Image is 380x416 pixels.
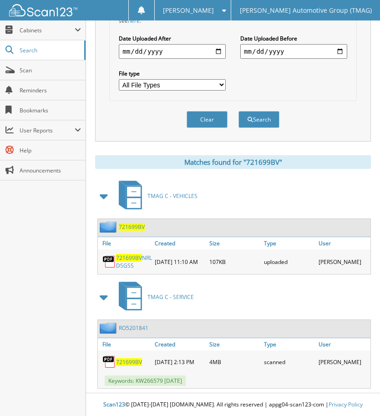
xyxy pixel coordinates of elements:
label: Date Uploaded After [119,35,226,42]
span: User Reports [20,127,75,134]
a: Created [152,237,207,249]
img: folder2.png [100,221,119,233]
span: 721699BV [116,254,142,262]
div: scanned [262,353,316,371]
div: 107KB [207,252,262,272]
a: Type [262,237,316,249]
a: 721699BV [116,358,142,366]
a: Size [207,338,262,350]
a: TMAG C - VEHICLES [113,178,198,214]
img: PDF.png [102,355,116,369]
a: Type [262,338,316,350]
a: 721699BV [119,223,145,231]
span: Reminders [20,86,81,94]
input: end [240,44,347,59]
div: Matches found for "721699BV" [95,155,371,169]
a: File [98,237,152,249]
span: Help [20,147,81,154]
a: Created [152,338,207,350]
input: start [119,44,226,59]
a: TMAG C - SERVICE [113,279,194,315]
a: here [128,17,140,25]
label: Date Uploaded Before [240,35,347,42]
img: scan123-logo-white.svg [9,4,77,16]
div: [DATE] 11:10 AM [152,252,207,272]
img: PDF.png [102,255,116,269]
span: TMAG C - SERVICE [147,293,194,301]
a: File [98,338,152,350]
a: RO5201841 [119,324,148,332]
div: [PERSON_NAME] [316,353,371,371]
a: Privacy Policy [329,401,363,408]
div: [PERSON_NAME] [316,252,371,272]
span: TMAG C - VEHICLES [147,192,198,200]
div: [DATE] 2:13 PM [152,353,207,371]
span: Scan123 [103,401,125,408]
div: uploaded [262,252,316,272]
div: © [DATE]-[DATE] [DOMAIN_NAME]. All rights reserved | appg04-scan123-com | [86,394,380,416]
span: [PERSON_NAME] [163,8,214,13]
span: Bookmarks [20,107,81,114]
div: 4MB [207,353,262,371]
a: 721699BVNRL DSGSS [116,254,152,269]
a: User [316,237,371,249]
button: Search [238,111,279,128]
label: File type [119,70,226,77]
span: Keywords: KW266579 [DATE] [105,375,186,386]
a: Size [207,237,262,249]
span: [PERSON_NAME] Automotive Group (TMAG) [240,8,372,13]
span: Cabinets [20,26,75,34]
a: User [316,338,371,350]
span: Announcements [20,167,81,174]
button: Clear [187,111,228,128]
span: Scan [20,66,81,74]
img: folder2.png [100,322,119,334]
iframe: Chat Widget [334,372,380,416]
span: Search [20,46,80,54]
